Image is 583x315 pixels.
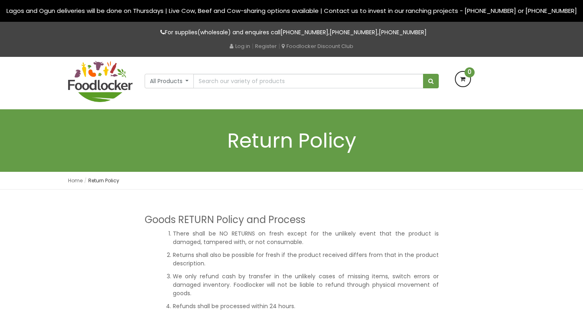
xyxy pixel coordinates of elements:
[252,42,253,50] span: |
[278,42,280,50] span: |
[255,42,277,50] a: Register
[145,215,439,225] h3: Goods RETURN Policy and Process
[68,177,83,184] a: Home
[173,272,439,298] p: We only refund cash by transfer in the unlikely cases of missing items, switch errors or damaged ...
[379,28,427,36] a: [PHONE_NUMBER]
[173,229,439,246] p: There shall be NO RETURNS on fresh except for the unlikely event that the product is damaged, tam...
[280,28,328,36] a: [PHONE_NUMBER]
[6,6,577,15] span: Lagos and Ogun deliveries will be done on Thursdays | Live Cow, Beef and Cow-sharing options avai...
[68,61,133,102] img: FoodLocker
[193,74,423,88] input: Search our variety of products
[145,74,194,88] button: All Products
[465,67,475,77] span: 0
[68,129,515,152] h1: Return Policy
[173,251,439,268] p: Returns shall also be possible for fresh if the product received differs from that in the product...
[173,302,439,311] p: Refunds shall be processed within 24 hours.
[230,42,250,50] a: Log in
[68,28,515,37] p: For supplies(wholesale) and enquires call , ,
[282,42,353,50] a: Foodlocker Discount Club
[330,28,378,36] a: [PHONE_NUMBER]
